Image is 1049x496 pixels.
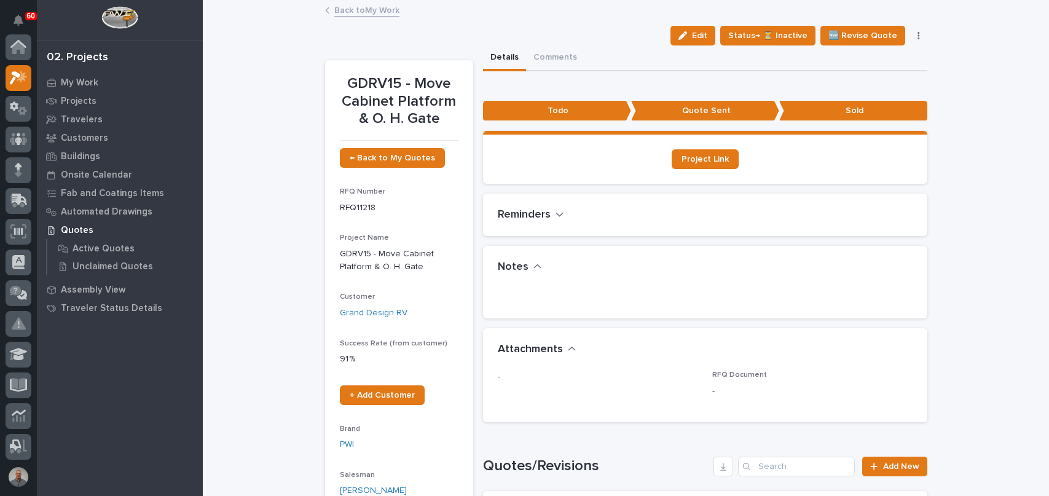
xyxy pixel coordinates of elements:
button: Notifications [6,7,31,33]
a: Grand Design RV [340,307,407,320]
p: Sold [779,101,927,121]
a: Fab and Coatings Items [37,184,203,202]
div: Notifications60 [15,15,31,34]
span: + Add Customer [350,391,415,400]
p: Quotes [61,225,93,236]
a: Back toMy Work [334,2,399,17]
p: GDRV15 - Move Cabinet Platform & O. H. Gate [340,75,458,128]
span: ← Back to My Quotes [350,154,435,162]
p: My Work [61,77,98,89]
p: Projects [61,96,96,107]
a: + Add Customer [340,385,425,405]
a: Project Link [672,149,739,169]
p: Quote Sent [631,101,779,121]
a: Projects [37,92,203,110]
span: Customer [340,293,375,301]
h2: Notes [498,261,528,274]
span: RFQ Document [712,371,767,379]
input: Search [738,457,855,476]
span: Success Rate (from customer) [340,340,447,347]
a: Assembly View [37,280,203,299]
p: 91 % [340,353,458,366]
button: Edit [670,26,715,45]
p: Customers [61,133,108,144]
h2: Reminders [498,208,551,222]
h2: Attachments [498,343,563,356]
p: GDRV15 - Move Cabinet Platform & O. H. Gate [340,248,458,274]
p: Unclaimed Quotes [73,261,153,272]
a: Travelers [37,110,203,128]
a: Unclaimed Quotes [47,258,203,275]
a: Customers [37,128,203,147]
p: Todo [483,101,631,121]
button: Attachments [498,343,576,356]
a: Buildings [37,147,203,165]
button: Details [483,45,526,71]
button: Comments [526,45,584,71]
button: Notes [498,261,542,274]
p: Onsite Calendar [61,170,132,181]
p: Traveler Status Details [61,303,162,314]
span: Add New [883,462,919,471]
p: 60 [27,12,35,20]
span: Status→ ⏳ Inactive [728,28,807,43]
span: 🆕 Revise Quote [828,28,897,43]
p: Fab and Coatings Items [61,188,164,199]
a: Automated Drawings [37,202,203,221]
span: Salesman [340,471,375,479]
a: PWI [340,438,354,451]
a: Traveler Status Details [37,299,203,317]
p: Travelers [61,114,103,125]
a: Add New [862,457,927,476]
a: My Work [37,73,203,92]
button: 🆕 Revise Quote [820,26,905,45]
p: - [712,385,913,398]
p: RFQ11218 [340,202,458,215]
p: Active Quotes [73,243,135,254]
a: ← Back to My Quotes [340,148,445,168]
span: Brand [340,425,360,433]
p: - [498,371,698,384]
span: Project Link [682,155,729,163]
span: RFQ Number [340,188,385,195]
button: users-avatar [6,464,31,490]
img: Workspace Logo [101,6,138,29]
div: 02. Projects [47,51,108,65]
h1: Quotes/Revisions [483,457,709,475]
a: Onsite Calendar [37,165,203,184]
button: Reminders [498,208,564,222]
button: Status→ ⏳ Inactive [720,26,815,45]
span: Project Name [340,234,389,242]
p: Assembly View [61,285,125,296]
span: Edit [692,30,707,41]
p: Automated Drawings [61,207,152,218]
a: Active Quotes [47,240,203,257]
a: Quotes [37,221,203,239]
p: Buildings [61,151,100,162]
